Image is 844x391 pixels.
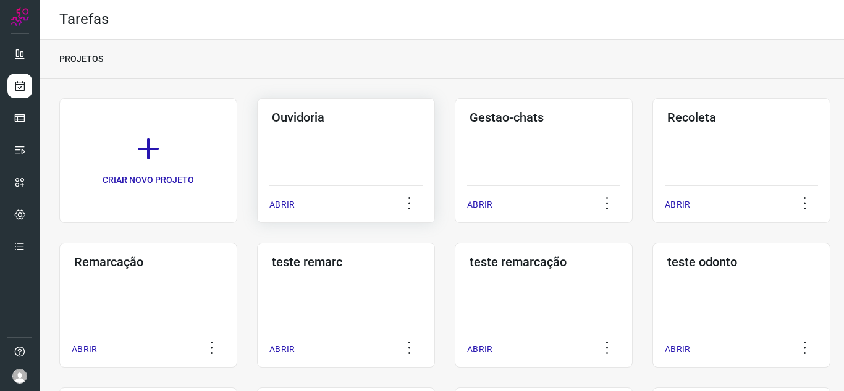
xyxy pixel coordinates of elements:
[467,198,492,211] p: ABRIR
[269,343,295,356] p: ABRIR
[103,174,194,187] p: CRIAR NOVO PROJETO
[74,254,222,269] h3: Remarcação
[269,198,295,211] p: ABRIR
[59,11,109,28] h2: Tarefas
[11,7,29,26] img: Logo
[272,110,420,125] h3: Ouvidoria
[665,198,690,211] p: ABRIR
[470,110,618,125] h3: Gestao-chats
[665,343,690,356] p: ABRIR
[12,369,27,384] img: avatar-user-boy.jpg
[272,254,420,269] h3: teste remarc
[72,343,97,356] p: ABRIR
[470,254,618,269] h3: teste remarcação
[467,343,492,356] p: ABRIR
[667,110,816,125] h3: Recoleta
[59,53,103,65] p: PROJETOS
[667,254,816,269] h3: teste odonto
